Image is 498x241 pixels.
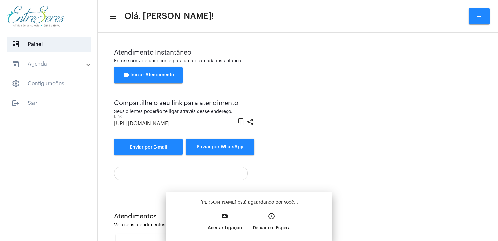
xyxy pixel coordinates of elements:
[475,12,483,20] mat-icon: add
[238,118,245,125] mat-icon: content_copy
[202,210,247,238] button: Aceitar Ligação
[114,59,482,64] div: Entre e convide um cliente para uma chamada instantânea.
[123,71,130,79] mat-icon: videocam
[130,145,167,150] span: Enviar por E-mail
[12,99,20,107] mat-icon: sidenav icon
[114,223,482,228] div: Veja seus atendimentos em aberto.
[268,212,275,220] mat-icon: access_time
[5,3,66,29] img: aa27006a-a7e4-c883-abf8-315c10fe6841.png
[12,40,20,48] span: sidenav icon
[7,95,91,111] span: Sair
[221,212,229,220] mat-icon: video_call
[208,222,242,234] p: Aceitar Ligação
[7,76,91,91] span: Configurações
[114,213,482,220] div: Atendimentos
[171,199,327,206] p: [PERSON_NAME] está aguardando por você...
[12,60,20,68] mat-icon: sidenav icon
[247,210,296,238] button: Deixar em Espera
[114,100,254,107] div: Compartilhe o seu link para atendimento
[114,109,254,114] div: Seus clientes poderão te ligar através desse endereço.
[246,118,254,125] mat-icon: share
[123,73,174,77] span: Iniciar Atendimento
[197,145,243,149] span: Enviar por WhatsApp
[7,37,91,52] span: Painel
[110,13,116,21] mat-icon: sidenav icon
[253,222,291,234] p: Deixar em Espera
[12,80,20,88] span: sidenav icon
[124,11,214,22] span: Olá, [PERSON_NAME]!
[114,49,482,56] div: Atendimento Instantâneo
[12,60,87,68] mat-panel-title: Agenda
